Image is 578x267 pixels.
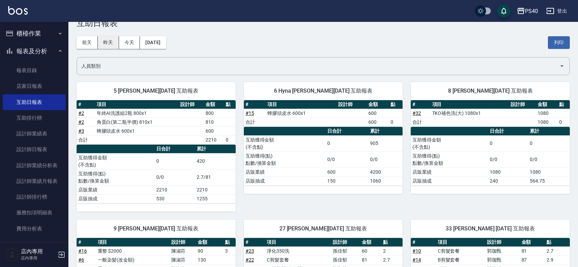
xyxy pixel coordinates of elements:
a: 設計師日報表 [3,142,66,157]
td: 店販業績 [411,168,488,176]
th: 項目 [95,100,179,109]
td: 陳淑芬 [170,255,196,264]
th: 金額 [204,100,224,109]
th: 設計師 [331,238,360,247]
a: #2 [78,119,84,125]
td: 1080 [536,118,557,126]
td: 0/0 [488,151,528,168]
button: 今天 [119,36,140,49]
table: a dense table [411,100,570,127]
button: save [497,4,511,18]
a: #16 [78,248,87,254]
th: 項目 [96,238,170,247]
td: 600 [204,126,224,135]
td: 合計 [77,135,95,144]
table: a dense table [77,145,236,203]
td: 店販抽成 [411,176,488,185]
td: 81 [360,255,381,264]
td: 互助獲得(點) 點數/換算金額 [411,151,488,168]
td: 2210 [195,185,235,194]
a: #32 [412,110,421,116]
th: 設計師 [509,100,536,109]
td: 0/0 [326,151,368,168]
td: 0/0 [528,151,570,168]
td: 600 [367,109,389,118]
th: 金額 [367,100,389,109]
table: a dense table [244,127,403,186]
img: Logo [8,6,28,15]
th: 設計師 [179,100,203,109]
td: 1080 [488,168,528,176]
td: 角蛋白(第二瓶半價) 810x1 [95,118,179,126]
th: # [244,238,265,247]
td: 2.7 [381,255,403,264]
td: 店販抽成 [244,176,326,185]
td: 店販抽成 [77,194,155,203]
td: 810 [204,118,224,126]
td: 郭珈甄 [485,255,520,264]
th: 項目 [265,238,331,247]
td: 90 [196,246,223,255]
th: # [77,100,95,109]
td: 905 [368,135,403,151]
td: 60 [360,246,381,255]
th: 設計師 [337,100,367,109]
a: #3 [78,128,84,134]
button: 登出 [543,5,570,17]
td: 孫佳郁 [331,246,360,255]
td: 0/0 [155,169,195,185]
th: # [77,238,96,247]
td: 0/0 [368,151,403,168]
a: 費用分析表 [3,221,66,237]
th: 點 [224,100,236,109]
th: 日合計 [488,127,528,136]
button: 列印 [548,36,570,49]
span: 33 [PERSON_NAME] [DATE] 互助報表 [419,225,562,232]
th: 日合計 [326,127,368,136]
table: a dense table [244,100,403,127]
td: 蜂膠頭皮水 600x1 [266,109,337,118]
th: # [411,238,436,247]
td: C剪髮套餐 [436,246,486,255]
td: B剪髮套餐 [436,255,486,264]
th: # [244,100,266,109]
td: 81 [520,246,545,255]
td: 0 [528,135,570,151]
td: 1080 [536,109,557,118]
td: 530 [155,194,195,203]
button: 客戶管理 [3,239,66,257]
td: 互助獲得金額 (不含點) [77,153,155,169]
td: 130 [196,255,223,264]
td: 重整 $2000 [96,246,170,255]
span: 5 [PERSON_NAME][DATE] 互助報表 [85,88,227,94]
td: 564.75 [528,176,570,185]
td: 800 [204,109,224,118]
a: 報表目錄 [3,63,66,78]
td: 年終AI洗護組2瓶 800x1 [95,109,179,118]
span: 9 [PERSON_NAME][DATE] 互助報表 [85,225,227,232]
th: 金額 [520,238,545,247]
td: 互助獲得(點) 點數/換算金額 [244,151,326,168]
td: 郭珈甄 [485,246,520,255]
th: # [411,100,430,109]
td: 0 [488,135,528,151]
td: 合計 [411,118,430,126]
td: 互助獲得金額 (不含點) [244,135,326,151]
h3: 互助日報表 [77,18,570,28]
td: 店販業績 [244,168,326,176]
a: #2 [78,110,84,116]
input: 人員名稱 [80,60,556,72]
th: 點 [223,238,236,247]
span: 6 Hyna [PERSON_NAME][DATE] 互助報表 [252,88,395,94]
td: 2.7/81 [195,169,235,185]
a: #15 [246,110,254,116]
a: #22 [246,257,254,263]
td: 240 [488,176,528,185]
th: 點 [557,100,570,109]
td: TKO補色洗(大) 1080x1 [431,109,509,118]
td: 1080 [528,168,570,176]
a: 服務扣項明細表 [3,205,66,221]
td: 600 [326,168,368,176]
td: 0 [557,118,570,126]
td: 2.9 [545,255,570,264]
